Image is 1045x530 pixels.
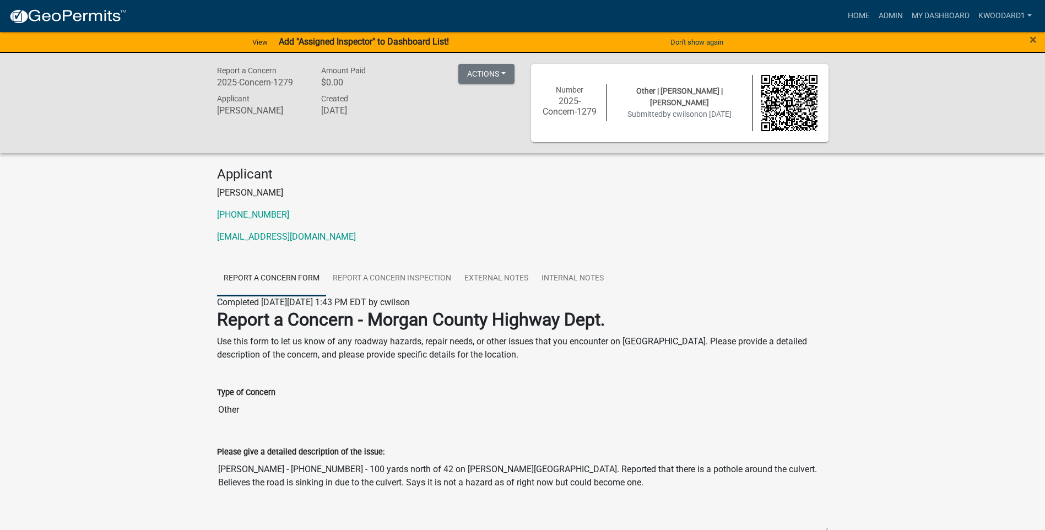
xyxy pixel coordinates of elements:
[217,309,605,330] strong: Report a Concern - Morgan County Highway Dept.
[874,6,907,26] a: Admin
[627,110,732,118] span: Submitted on [DATE]
[217,389,275,397] label: Type of Concern
[1030,33,1037,46] button: Close
[248,33,272,51] a: View
[217,186,829,199] p: [PERSON_NAME]
[321,66,366,75] span: Amount Paid
[279,36,449,47] strong: Add "Assigned Inspector" to Dashboard List!
[326,261,458,296] a: Report A Concern Inspection
[556,85,583,94] span: Number
[542,96,598,117] h6: 2025-Concern-1279
[217,448,385,456] label: Please give a detailed description of the issue:
[217,105,305,116] h6: [PERSON_NAME]
[321,94,348,103] span: Created
[217,166,829,182] h4: Applicant
[1030,32,1037,47] span: ×
[217,231,356,242] a: [EMAIL_ADDRESS][DOMAIN_NAME]
[663,110,699,118] span: by cwilson
[458,261,535,296] a: External Notes
[843,6,874,26] a: Home
[217,209,289,220] a: [PHONE_NUMBER]
[321,105,409,116] h6: [DATE]
[907,6,974,26] a: My Dashboard
[974,6,1036,26] a: kwoodard1
[636,86,723,107] span: Other | [PERSON_NAME] | [PERSON_NAME]
[217,77,305,88] h6: 2025-Concern-1279
[217,335,829,361] p: Use this form to let us know of any roadway hazards, repair needs, or other issues that you encou...
[535,261,610,296] a: Internal Notes
[666,33,728,51] button: Don't show again
[217,66,277,75] span: Report a Concern
[458,64,515,84] button: Actions
[217,94,250,103] span: Applicant
[761,75,817,131] img: QR code
[321,77,409,88] h6: $0.00
[217,297,410,307] span: Completed [DATE][DATE] 1:43 PM EDT by cwilson
[217,261,326,296] a: Report A Concern Form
